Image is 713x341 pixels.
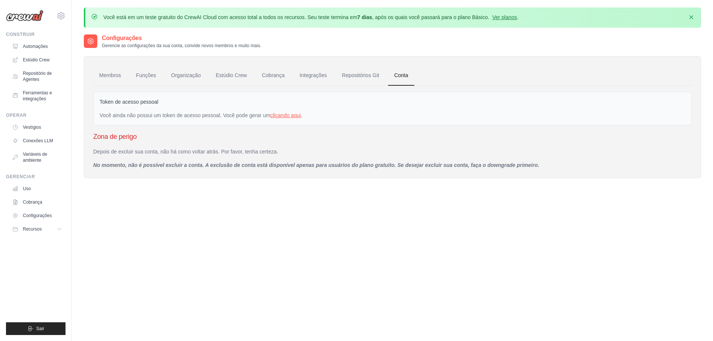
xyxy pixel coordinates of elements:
font: Estúdio Crew [23,57,49,63]
font: 7 dias [357,14,372,20]
font: Funções [136,72,156,78]
font: Você está em um teste gratuito do CrewAI Cloud com acesso total a todos os recursos. Seu teste te... [103,14,357,20]
font: Organização [171,72,201,78]
a: Repositórios Git [336,66,386,86]
a: Ferramentas e integrações [9,87,65,105]
font: , após os quais você passará para o plano Básico. [372,14,489,20]
font: Conta [394,72,408,78]
a: clicando aqui [270,112,301,118]
a: Configurações [9,210,65,222]
a: Conta [388,66,414,86]
button: Recursos [9,223,65,235]
font: Gerencie as configurações da sua conta, convide novos membros e muito mais. [102,43,261,48]
font: Repositório de Agentes [23,71,52,82]
font: Estúdio Crew [216,72,247,78]
font: Sair [36,326,44,331]
font: . [517,14,518,20]
font: Operar [6,113,27,118]
font: No momento, não é possível excluir a conta. A exclusão de conta está disponível apenas para usuár... [93,162,539,168]
font: . [301,112,302,118]
button: Sair [6,322,65,335]
img: Logotipo [6,10,43,21]
a: Estúdio Crew [210,66,253,86]
a: Variáveis ​​de ambiente [9,148,65,166]
a: Estúdio Crew [9,54,65,66]
a: Automações [9,40,65,52]
font: Zona de perigo [93,133,137,140]
font: Você ainda não possui um token de acesso pessoal. Você pode gerar um [100,112,270,118]
a: Ver planos [492,14,517,20]
font: Conexões LLM [23,138,53,143]
a: Cobrança [256,66,291,86]
font: Integrações [299,72,327,78]
a: Membros [93,66,127,86]
a: Funções [130,66,162,86]
a: Uso [9,183,65,195]
font: Depois de excluir sua conta, não há como voltar atrás. Por favor, tenha certeza. [93,149,278,155]
font: Repositórios Git [342,72,380,78]
font: Ferramentas e integrações [23,90,52,101]
font: Token de acesso pessoal [100,99,158,105]
a: Organização [165,66,207,86]
a: Repositório de Agentes [9,67,65,85]
a: Integrações [293,66,333,86]
font: Vestígios [23,125,41,130]
font: Configurações [23,213,52,218]
font: Uso [23,186,31,191]
font: Membros [99,72,121,78]
font: Recursos [23,226,42,232]
font: Automações [23,44,48,49]
font: Variáveis ​​de ambiente [23,152,47,163]
font: Cobrança [262,72,285,78]
font: Gerenciar [6,174,35,179]
font: Cobrança [23,200,42,205]
a: Conexões LLM [9,135,65,147]
font: Configurações [102,35,142,41]
a: Cobrança [9,196,65,208]
a: Vestígios [9,121,65,133]
font: Construir [6,32,35,37]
